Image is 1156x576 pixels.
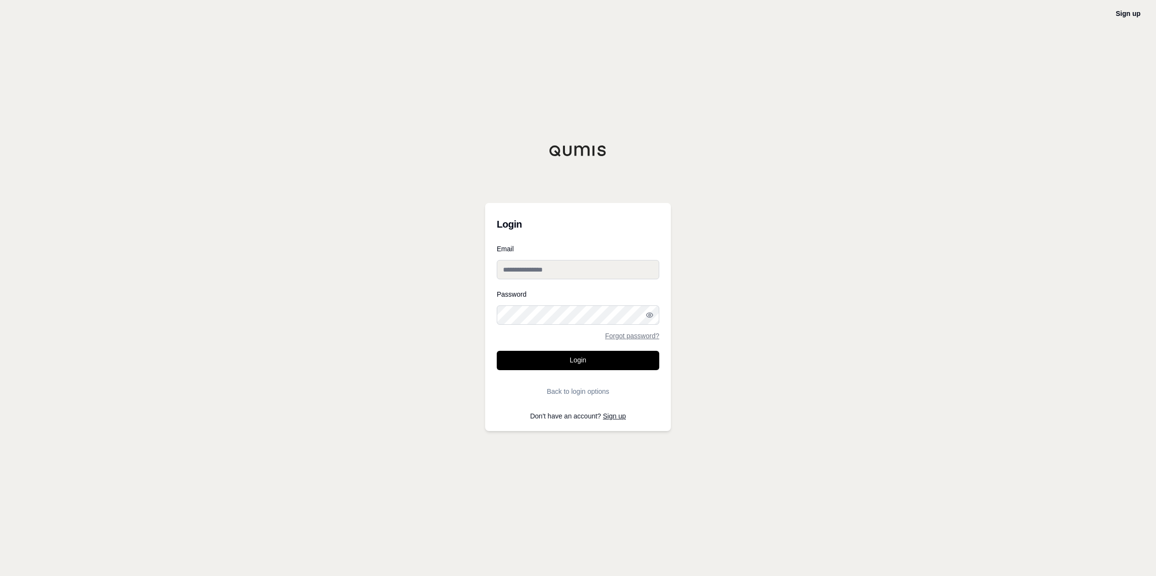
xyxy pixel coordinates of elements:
img: Qumis [549,145,607,157]
p: Don't have an account? [497,413,659,419]
a: Sign up [1116,10,1141,17]
h3: Login [497,215,659,234]
a: Sign up [603,412,626,420]
a: Forgot password? [605,332,659,339]
label: Email [497,245,659,252]
label: Password [497,291,659,298]
button: Back to login options [497,382,659,401]
button: Login [497,351,659,370]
